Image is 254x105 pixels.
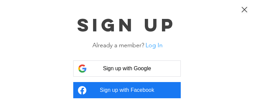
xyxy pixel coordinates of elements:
[240,5,249,15] button: Close
[145,41,163,50] button: Already a member? Log In
[92,42,144,49] span: Already a member?
[73,82,181,98] button: Sign up with Facebook
[100,87,154,93] span: Sign up with Facebook
[73,60,181,77] button: Sign up with Google
[103,65,151,72] span: Sign up with Google
[62,17,191,33] h2: Sign Up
